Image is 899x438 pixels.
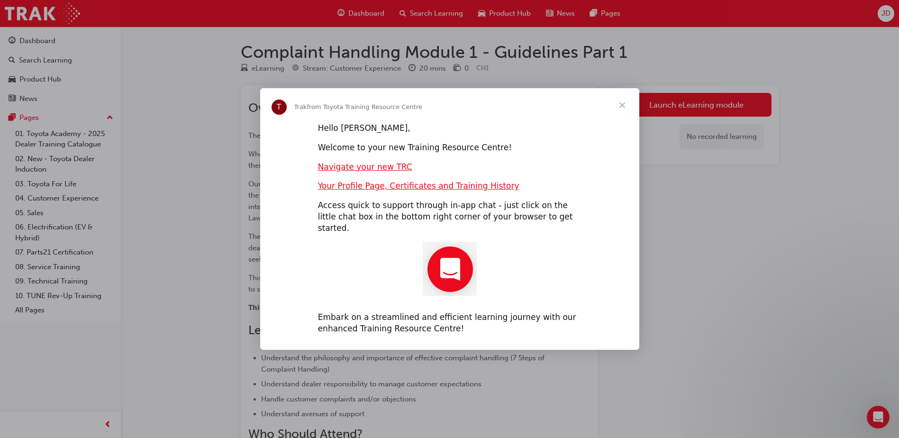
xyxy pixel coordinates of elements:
[272,100,287,115] div: Profile image for Trak
[605,88,639,122] span: Close
[318,162,412,172] a: Navigate your new TRC
[318,200,581,234] div: Access quick to support through in-app chat - just click on the little chat box in the bottom rig...
[318,142,581,154] div: Welcome to your new Training Resource Centre!
[318,123,581,134] div: Hello [PERSON_NAME],
[307,103,422,110] span: from Toyota Training Resource Centre
[294,103,307,110] span: Trak
[318,181,519,191] a: Your Profile Page, Certificates and Training History
[318,312,581,335] div: Embark on a streamlined and efficient learning journey with our enhanced Training Resource Centre!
